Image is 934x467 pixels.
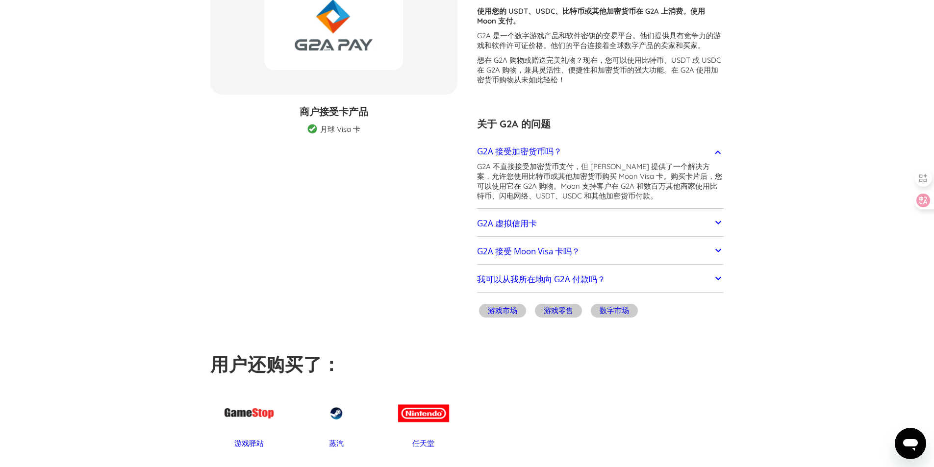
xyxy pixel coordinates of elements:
[477,273,606,285] font: 我可以从我所在地向 G2A 付款吗？
[477,55,721,84] font: ？现在，您可以使用比特币、USDT 或 USDC 在 G2A 购物，兼具灵活性、便捷性和加密货币的强大功能。在 G2A 使用加密货币购物从未如此轻松！
[895,428,926,459] iframe: 启动消息传送窗口的按钮
[533,302,584,321] a: 游戏零售
[477,172,722,200] font: 使用比特币或其他加密货币购买 Moon Visa 卡。购买卡片后，您可以使用它在 G2A 购物。Moon 支持客户在 G2A 和数百万其他商家使用比特币、闪电网络、USDT、USDC 和其他加密...
[329,439,344,448] font: 蒸汽
[488,306,517,315] font: 游戏市场
[477,118,551,130] font: 关于 G2A 的问题
[477,31,721,50] font: G2A 是一个数字游戏产品和软件密钥的交易平台。他们提供具有竞争力的游戏和软件许可证价格。他们的平台连接着全球数字产品的卖家和买家。
[524,55,576,65] font: 或赠送完美礼物
[600,306,629,315] font: 数字市场
[477,213,724,234] a: G2A 虚拟信用卡
[320,124,360,134] font: 月球 Visa 卡
[477,55,524,65] font: 想在 G2A 购物
[322,353,341,375] font: ：
[477,270,724,290] a: 我可以从我所在地向 G2A 付款吗？
[266,353,322,375] font: 购买了
[210,388,288,448] a: 游戏驿站
[298,388,375,448] a: 蒸汽
[477,302,528,321] a: 游戏市场
[589,302,640,321] a: 数字市场
[412,439,434,448] font: 任天堂
[477,6,690,16] font: 使用您的 USDT、USDC、比特币或其他加密货币在 G2A 上消费。
[385,388,462,448] a: 任天堂
[234,439,264,448] font: 游戏驿站
[477,146,562,157] font: G2A 接受加密货币吗？
[210,353,266,375] font: 用户还
[339,105,368,118] font: 卡产品
[544,306,573,315] font: 游戏零售
[477,246,580,257] font: G2A 接受 Moon Visa 卡吗？
[477,241,724,262] a: G2A 接受 Moon Visa 卡吗？
[477,141,724,162] a: G2A 接受加密货币吗？
[477,6,705,25] font: 使用 Moon 支付。
[300,105,339,118] font: 商户接受
[477,218,537,229] font: G2A 虚拟信用卡
[477,162,710,181] font: G2A 不直接接受加密货币支付，但 [PERSON_NAME] 提供了一个解决方案，允许您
